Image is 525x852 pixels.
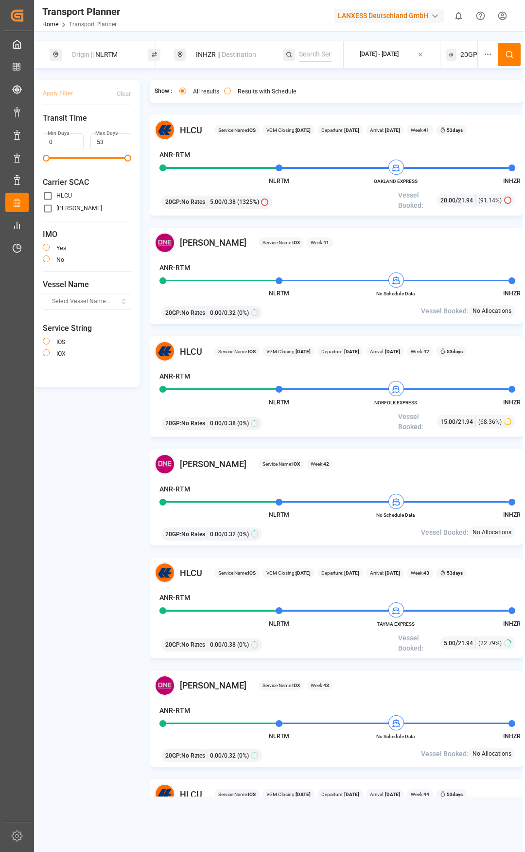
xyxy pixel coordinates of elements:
button: LANXESS Deutschland GmbH [334,6,448,25]
span: Week: [411,569,429,577]
span: Vessel Name [43,279,131,290]
b: [DATE] [296,792,311,797]
span: NLRTM [269,178,289,184]
span: Week: [311,239,329,246]
span: 20GP : [165,640,181,649]
span: Maximum [124,155,131,162]
b: IOX [292,683,300,688]
b: [DATE] [296,570,311,576]
span: NLRTM [269,511,289,518]
b: 53 days [447,127,463,133]
b: 42 [323,461,329,467]
span: IMO [43,229,131,240]
span: No Allocations [472,528,511,537]
span: Week: [411,127,429,134]
span: 0.00 / 0.38 [210,640,236,649]
div: INHZR [190,46,269,64]
label: yes [56,245,66,251]
span: [PERSON_NAME] [180,679,246,692]
span: Vessel Booked: [421,527,469,538]
span: NLRTM [269,620,289,627]
span: (0%) [237,640,249,649]
b: [DATE] [384,570,400,576]
button: Help Center [470,5,491,27]
label: IOX [56,351,66,357]
button: Clear [117,85,131,102]
input: Search Service String [299,47,332,62]
span: Origin || [71,51,94,58]
span: Service String [43,323,131,334]
h4: ANR-RTM [159,593,190,603]
span: 0.00 / 0.32 [210,751,236,760]
b: 42 [423,349,429,354]
span: INHZR [503,399,521,406]
span: Departure: [321,569,359,577]
span: Arrival: [370,569,400,577]
span: Week: [311,682,329,689]
span: 0.00 / 0.38 [210,419,236,428]
b: IOS [248,127,256,133]
b: 53 days [447,349,463,354]
b: [DATE] [343,570,359,576]
span: 0.00 / 0.32 [210,530,236,539]
b: 53 days [447,570,463,576]
b: IOS [248,792,256,797]
span: 5.00 [444,640,455,647]
span: Vessel Booked: [398,633,440,653]
span: (1325%) [237,198,259,206]
span: OAKLAND EXPRESS [369,178,422,185]
span: TAYMA EXPRESS [369,620,422,628]
div: LANXESS Deutschland GmbH [334,9,444,23]
span: Service Name: [218,569,256,577]
span: INHZR [503,290,521,297]
img: Carrier [155,120,175,140]
span: Week: [411,791,429,798]
span: [PERSON_NAME] [180,236,246,249]
span: HLCU [180,788,202,801]
span: Vessel Booked: [421,306,469,316]
span: 20GP : [165,198,181,206]
h4: ANR-RTM [159,371,190,381]
b: [DATE] [296,349,311,354]
span: NLRTM [269,399,289,406]
span: || Destination [217,51,256,58]
button: show 0 new notifications [448,5,470,27]
a: Home [42,21,58,28]
img: Carrier [155,233,175,253]
b: IOS [248,570,256,576]
b: [DATE] [343,127,359,133]
span: Service Name: [218,791,256,798]
span: No Rates [181,530,205,539]
span: 20.00 [440,197,455,204]
label: HLCU [56,193,72,199]
label: no [56,257,64,263]
span: Vessel Booked: [398,190,437,211]
div: / [444,638,476,648]
b: IOX [292,240,300,245]
span: 20GP : [165,308,181,317]
span: No Schedule Data [369,511,422,519]
span: Vessel Booked: [398,412,437,432]
span: Week: [411,348,429,355]
b: [DATE] [296,127,311,133]
span: Arrival: [370,127,400,134]
b: [DATE] [384,349,400,354]
span: Vessel Booked: [421,749,469,759]
div: [DATE] - [DATE] [360,50,399,59]
h4: ANR-RTM [159,263,190,273]
img: Carrier [155,454,175,474]
span: Show : [155,87,172,96]
span: Departure: [321,127,359,134]
span: Departure: [321,791,359,798]
span: INHZR [503,178,521,184]
span: Departure: [321,348,359,355]
span: No Rates [181,308,205,317]
span: VGM Closing: [266,569,311,577]
div: NLRTM [66,46,144,64]
span: No Schedule Data [369,733,422,740]
span: Service Name: [262,460,300,468]
span: NLRTM [269,290,289,297]
h4: ANR-RTM [159,150,190,160]
span: Select Vessel Name... [52,297,110,306]
span: 21.94 [458,418,473,425]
